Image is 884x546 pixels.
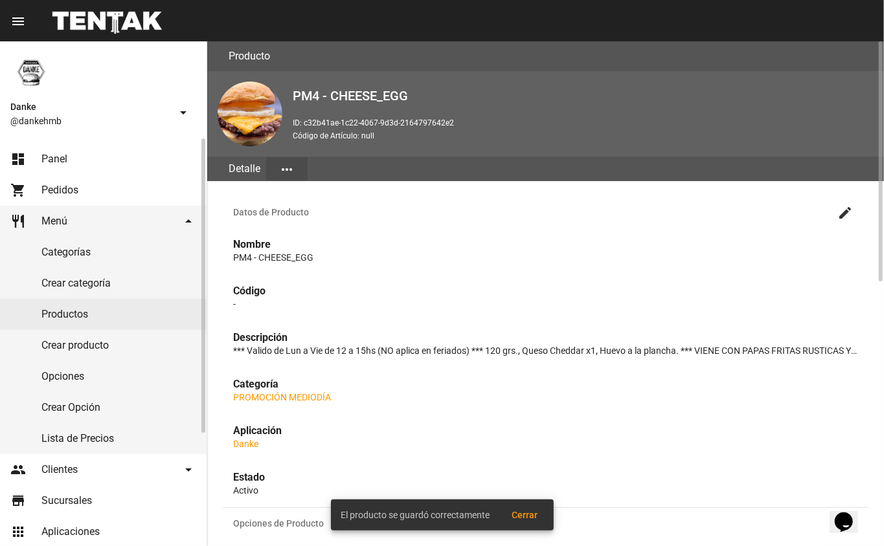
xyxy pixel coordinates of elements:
[502,503,549,527] button: Cerrar
[233,298,858,311] p: -
[512,510,538,520] span: Cerrar
[233,207,832,217] span: Datos de Producto
[10,151,26,167] mat-icon: dashboard
[10,182,26,198] mat-icon: shopping_cart
[41,494,92,507] span: Sucursales
[223,157,266,181] div: Detalle
[10,14,26,29] mat-icon: menu
[10,99,170,115] span: Danke
[293,129,874,142] p: Código de Artículo: null
[233,518,832,529] span: Opciones de Producto
[10,52,52,93] img: 1d4517d0-56da-456b-81f5-6111ccf01445.png
[41,184,78,197] span: Pedidos
[837,205,853,221] mat-icon: create
[41,525,100,538] span: Aplicaciones
[293,116,874,129] p: ID: c32b41ae-1c22-4067-9d3d-2164797642e2
[279,162,295,177] mat-icon: more_horiz
[233,439,258,449] a: Danke
[233,331,288,344] strong: Descripción
[10,462,26,477] mat-icon: people
[233,378,278,390] strong: Categoría
[830,494,871,533] iframe: chat widget
[41,215,67,228] span: Menú
[341,508,490,521] span: El producto se guardó correctamente
[41,463,78,476] span: Clientes
[233,471,265,483] strong: Estado
[293,85,874,106] h2: PM4 - CHEESE_EGG
[233,251,858,264] p: PM4 - CHEESE_EGG
[233,392,331,402] a: PROMOCIÓN MEDIODÍA
[181,462,196,477] mat-icon: arrow_drop_down
[233,424,282,437] strong: Aplicación
[10,493,26,508] mat-icon: store
[176,105,191,120] mat-icon: arrow_drop_down
[10,115,170,127] span: @dankehmb
[10,213,26,229] mat-icon: restaurant
[218,82,282,146] img: 32798bc7-b8d8-4720-a981-b748d0984708.png
[233,344,858,357] p: *** Valido de Lun a Vie de 12 a 15hs (NO aplica en feriados) *** 120 grs., Queso Cheddar x1, Huev...
[181,213,196,229] mat-icon: arrow_drop_down
[233,285,266,297] strong: Código
[233,484,858,497] p: Activo
[41,153,67,166] span: Panel
[10,524,26,540] mat-icon: apps
[229,47,270,65] h3: Producto
[832,199,858,225] button: Editar
[233,238,271,250] strong: Nombre
[266,157,308,180] button: Elegir sección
